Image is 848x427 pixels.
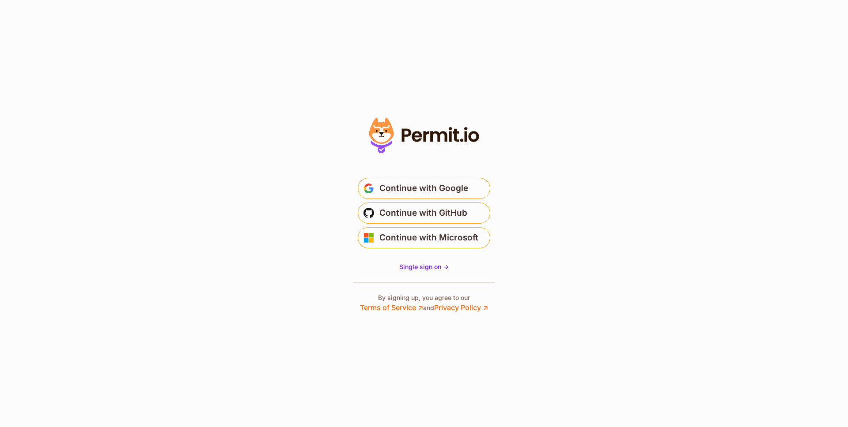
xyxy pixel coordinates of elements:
button: Continue with Google [358,178,490,199]
a: Terms of Service ↗ [360,303,423,312]
a: Single sign on -> [399,262,449,271]
button: Continue with Microsoft [358,227,490,248]
button: Continue with GitHub [358,202,490,224]
span: Continue with GitHub [379,206,467,220]
p: By signing up, you agree to our and [360,293,488,313]
a: Privacy Policy ↗ [434,303,488,312]
span: Continue with Microsoft [379,231,478,245]
span: Continue with Google [379,181,468,195]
